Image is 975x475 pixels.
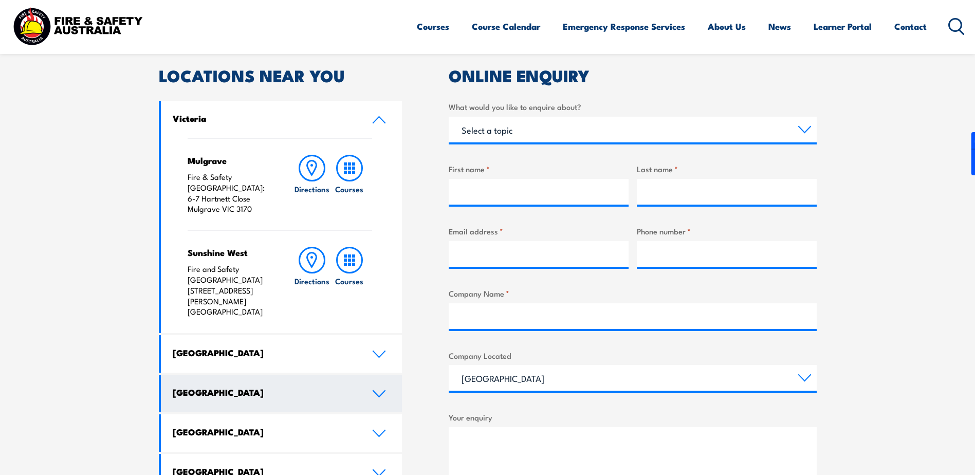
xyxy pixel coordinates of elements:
[295,276,329,286] h6: Directions
[173,347,357,358] h4: [GEOGRAPHIC_DATA]
[472,13,540,40] a: Course Calendar
[637,225,817,237] label: Phone number
[335,276,363,286] h6: Courses
[161,101,402,138] a: Victoria
[768,13,791,40] a: News
[173,426,357,437] h4: [GEOGRAPHIC_DATA]
[449,163,629,175] label: First name
[173,387,357,398] h4: [GEOGRAPHIC_DATA]
[894,13,927,40] a: Contact
[417,13,449,40] a: Courses
[293,155,330,214] a: Directions
[293,247,330,317] a: Directions
[159,68,402,82] h2: LOCATIONS NEAR YOU
[449,225,629,237] label: Email address
[188,247,273,258] h4: Sunshine West
[173,113,357,124] h4: Victoria
[449,101,817,113] label: What would you like to enquire about?
[161,335,402,373] a: [GEOGRAPHIC_DATA]
[295,184,329,194] h6: Directions
[637,163,817,175] label: Last name
[814,13,872,40] a: Learner Portal
[161,414,402,452] a: [GEOGRAPHIC_DATA]
[331,247,368,317] a: Courses
[188,172,273,214] p: Fire & Safety [GEOGRAPHIC_DATA]: 6-7 Hartnett Close Mulgrave VIC 3170
[449,68,817,82] h2: ONLINE ENQUIRY
[335,184,363,194] h6: Courses
[188,264,273,317] p: Fire and Safety [GEOGRAPHIC_DATA] [STREET_ADDRESS][PERSON_NAME] [GEOGRAPHIC_DATA]
[708,13,746,40] a: About Us
[188,155,273,166] h4: Mulgrave
[161,375,402,412] a: [GEOGRAPHIC_DATA]
[563,13,685,40] a: Emergency Response Services
[449,287,817,299] label: Company Name
[449,411,817,423] label: Your enquiry
[331,155,368,214] a: Courses
[449,350,817,361] label: Company Located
